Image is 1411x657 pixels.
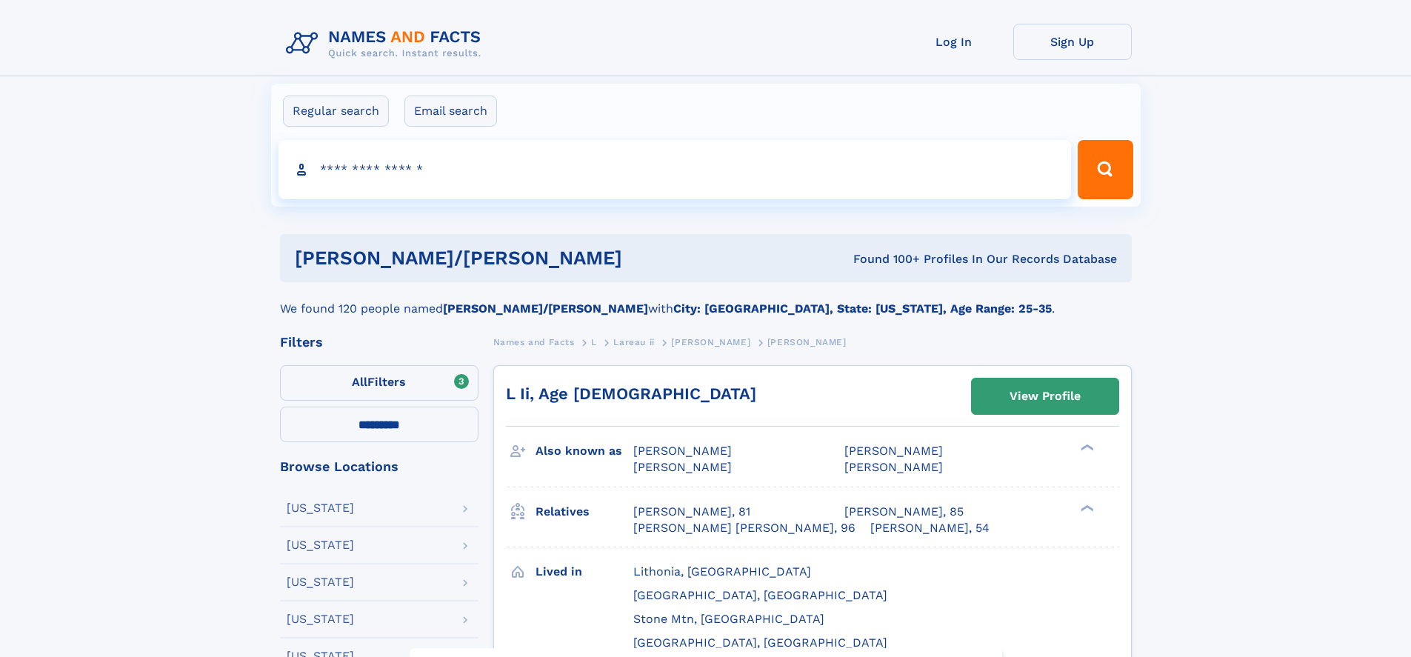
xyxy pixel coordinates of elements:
[591,333,597,351] a: L
[633,588,887,602] span: [GEOGRAPHIC_DATA], [GEOGRAPHIC_DATA]
[591,337,597,347] span: L
[493,333,575,351] a: Names and Facts
[613,333,654,351] a: Lareau ii
[536,438,633,464] h3: Also known as
[352,375,367,389] span: All
[613,337,654,347] span: Lareau ii
[738,251,1117,267] div: Found 100+ Profiles In Our Records Database
[280,336,478,349] div: Filters
[278,140,1072,199] input: search input
[280,282,1132,318] div: We found 120 people named with .
[844,444,943,458] span: [PERSON_NAME]
[404,96,497,127] label: Email search
[536,559,633,584] h3: Lived in
[633,636,887,650] span: [GEOGRAPHIC_DATA], [GEOGRAPHIC_DATA]
[633,612,824,626] span: Stone Mtn, [GEOGRAPHIC_DATA]
[844,460,943,474] span: [PERSON_NAME]
[633,444,732,458] span: [PERSON_NAME]
[287,502,354,514] div: [US_STATE]
[895,24,1013,60] a: Log In
[671,333,750,351] a: [PERSON_NAME]
[1078,140,1133,199] button: Search Button
[671,337,750,347] span: [PERSON_NAME]
[767,337,847,347] span: [PERSON_NAME]
[280,460,478,473] div: Browse Locations
[506,384,756,403] a: L Ii, Age [DEMOGRAPHIC_DATA]
[280,24,493,64] img: Logo Names and Facts
[1010,379,1081,413] div: View Profile
[287,613,354,625] div: [US_STATE]
[287,576,354,588] div: [US_STATE]
[1077,503,1095,513] div: ❯
[870,520,990,536] a: [PERSON_NAME], 54
[673,301,1052,316] b: City: [GEOGRAPHIC_DATA], State: [US_STATE], Age Range: 25-35
[844,504,964,520] a: [PERSON_NAME], 85
[1077,443,1095,453] div: ❯
[1013,24,1132,60] a: Sign Up
[287,539,354,551] div: [US_STATE]
[633,564,811,578] span: Lithonia, [GEOGRAPHIC_DATA]
[283,96,389,127] label: Regular search
[536,499,633,524] h3: Relatives
[443,301,648,316] b: [PERSON_NAME]/[PERSON_NAME]
[972,378,1118,414] a: View Profile
[633,520,855,536] a: [PERSON_NAME] [PERSON_NAME], 96
[633,504,750,520] a: [PERSON_NAME], 81
[280,365,478,401] label: Filters
[295,249,738,267] h1: [PERSON_NAME]/[PERSON_NAME]
[633,460,732,474] span: [PERSON_NAME]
